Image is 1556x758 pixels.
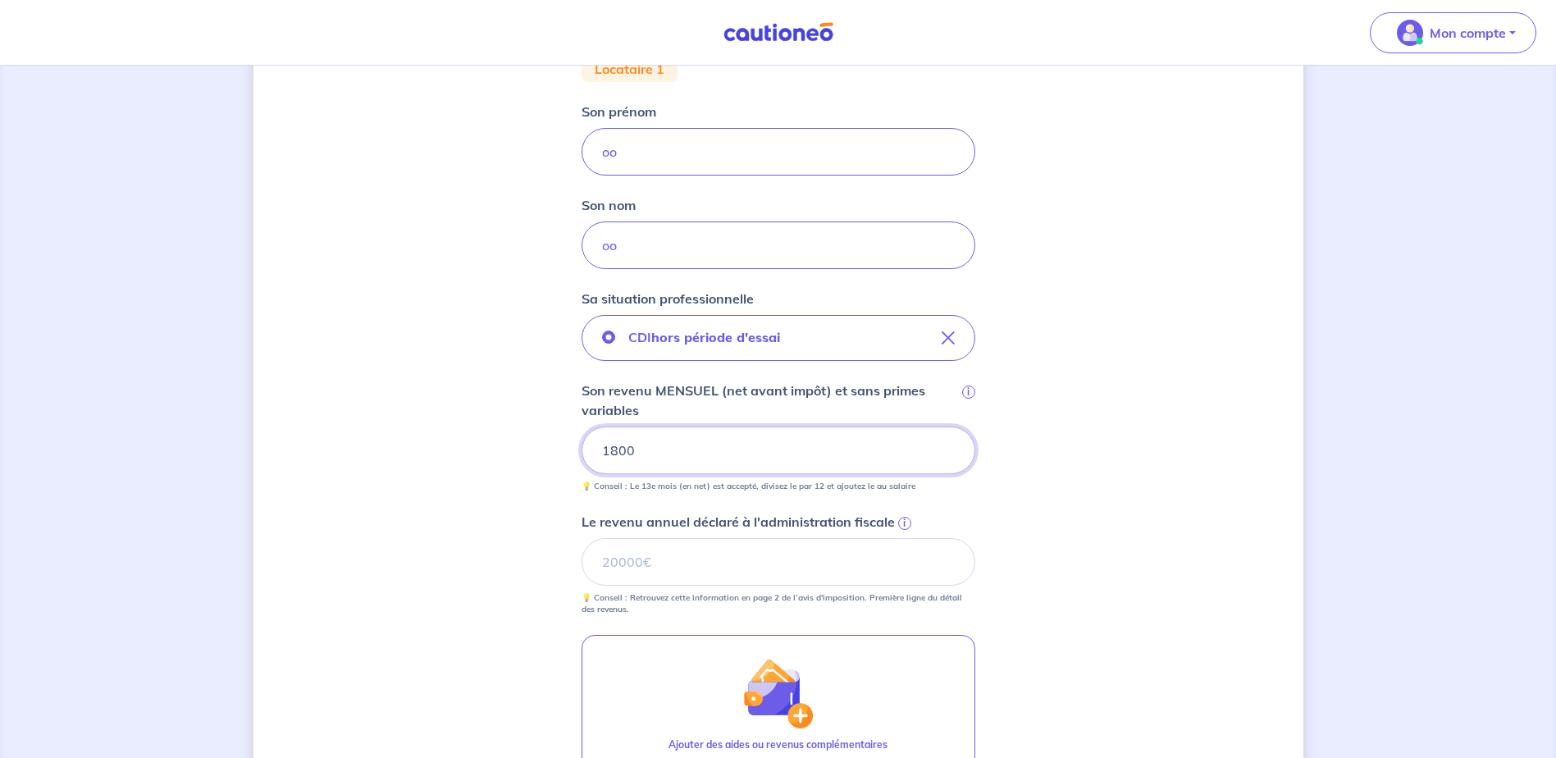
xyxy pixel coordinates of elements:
button: illu_account_valid_menu.svgMon compte [1370,12,1536,53]
button: CDIhors période d'essai [582,315,975,361]
input: 20000€ [582,538,975,586]
p: Mon compte [1430,23,1506,43]
input: Ex : 1 500 € net/mois [582,427,975,474]
p: Son prénom [582,102,656,121]
p: 💡 Conseil : Retrouvez cette information en page 2 de l’avis d'imposition. Première ligne du détai... [582,592,975,615]
img: Cautioneo [717,22,840,43]
strong: hors période d'essai [651,329,780,345]
p: Le revenu annuel déclaré à l'administration fiscale [582,512,895,532]
p: CDI [628,327,780,347]
input: Doe [582,221,975,269]
p: Son nom [582,195,636,215]
p: Sa situation professionnelle [582,289,754,308]
span: i [898,517,911,530]
input: John [582,128,975,176]
img: illu_wallet.svg [742,658,813,728]
img: illu_account_valid_menu.svg [1397,20,1423,46]
span: i [962,386,975,399]
div: Locataire 1 [582,56,678,82]
p: Son revenu MENSUEL (net avant impôt) et sans primes variables [582,381,959,420]
p: Ajouter des aides ou revenus complémentaires [668,737,888,752]
p: 💡 Conseil : Le 13e mois (en net) est accepté, divisez le par 12 et ajoutez le au salaire [582,481,915,492]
